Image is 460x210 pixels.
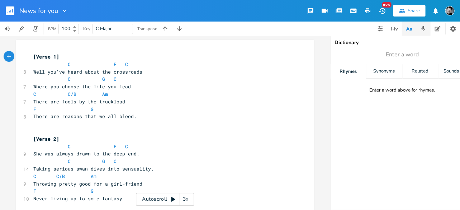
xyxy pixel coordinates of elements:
span: G [102,158,105,164]
span: Never living up to some fantasy [33,195,122,202]
span: She was always drawn to the deep end. [33,150,139,157]
div: Enter a word above for rhymes. [369,87,435,93]
div: New [382,2,391,8]
div: BPM [48,27,56,31]
div: Synonyms [366,64,402,79]
span: News for you [19,8,58,14]
span: C [125,143,128,150]
span: There are fools by the truckload [33,98,125,105]
img: Timothy James [445,6,454,15]
span: Throwing pretty good for a girl-friend [33,181,142,187]
div: Share [407,8,419,14]
span: F [33,106,36,112]
div: 3x [179,193,192,206]
span: C [68,158,71,164]
div: Rhymes [330,64,366,79]
span: [Verse 2] [33,136,59,142]
span: C [68,76,71,82]
span: C [33,173,36,179]
span: C [33,91,36,97]
span: Where you choose the life you lead [33,83,131,90]
span: [Verse 1] [33,53,59,60]
span: Well you've heard about the crossroads [33,69,142,75]
div: Key [83,27,90,31]
div: Autoscroll [136,193,194,206]
span: C [125,61,128,67]
span: G [91,106,94,112]
div: Transpose [137,27,157,31]
span: Am [102,91,108,97]
span: Taking serious swan dives into sensuality. [33,165,154,172]
span: C/B [56,173,65,179]
span: G [91,188,94,194]
span: C Major [96,25,112,32]
span: C [114,76,117,82]
span: F [33,188,36,194]
span: C [114,158,117,164]
span: F [114,61,117,67]
span: G [102,76,105,82]
div: Related [402,64,438,79]
span: C [68,61,71,67]
span: C/B [68,91,76,97]
span: Enter a word [385,51,418,59]
span: C [68,143,71,150]
button: New [375,4,389,17]
button: Share [393,5,425,17]
span: F [114,143,117,150]
span: There are reasons that we all bleed. [33,113,137,120]
span: Am [91,173,96,179]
